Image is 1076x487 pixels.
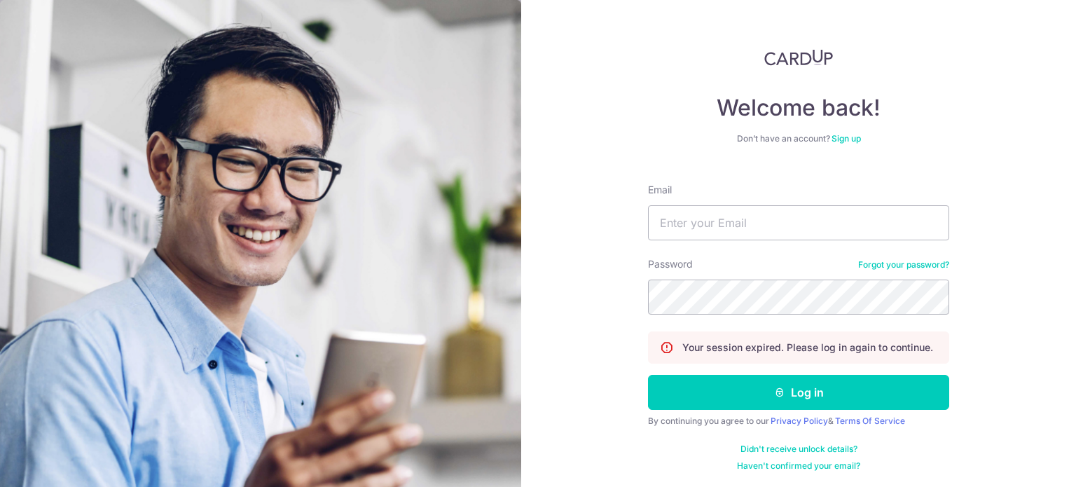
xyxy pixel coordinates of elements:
a: Didn't receive unlock details? [740,444,857,455]
div: By continuing you agree to our & [648,416,949,427]
a: Sign up [832,133,861,144]
a: Terms Of Service [835,416,905,426]
div: Don’t have an account? [648,133,949,144]
a: Forgot your password? [858,259,949,270]
label: Email [648,183,672,197]
p: Your session expired. Please log in again to continue. [682,341,933,355]
a: Haven't confirmed your email? [737,460,860,472]
input: Enter your Email [648,205,949,240]
a: Privacy Policy [771,416,828,426]
label: Password [648,257,693,271]
h4: Welcome back! [648,94,949,122]
img: CardUp Logo [764,49,833,66]
button: Log in [648,375,949,410]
